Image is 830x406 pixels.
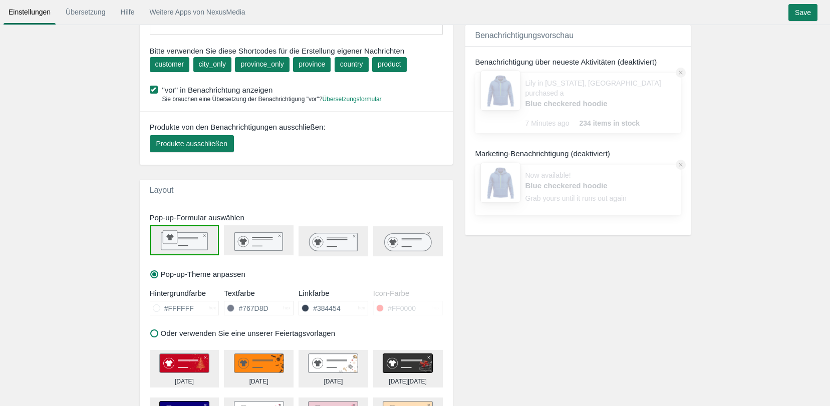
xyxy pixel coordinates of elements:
div: Lily in [US_STATE], [GEOGRAPHIC_DATA] purchased a [525,78,676,118]
div: Now available! Grab yours until it runs out again [525,170,631,210]
div: customer [155,59,184,69]
span: Bitte verwenden Sie diese Shortcodes für die Erstellung eigener Nachrichten [150,46,443,56]
span: hex [283,305,291,311]
button: Produkte ausschließen [150,135,234,152]
span: hex [432,305,440,311]
a: Übersetzungsformular [323,96,382,103]
input: Save [788,4,817,21]
div: province_only [240,59,284,69]
a: Weitere Apps von NexusMedia [144,3,250,21]
div: Textfarbe [224,288,294,298]
div: [DATE] [324,377,343,386]
a: Blue checkered hoodie [525,98,631,109]
span: hex [209,305,216,311]
img: 80x80_sample.jpg [480,163,520,203]
div: Icon-Farbe [373,288,443,298]
label: Pop-up-Theme anpassen [150,269,245,279]
a: Blue checkered hoodie [525,180,631,191]
img: 80x80_sample.jpg [480,71,520,111]
div: city_only [199,59,226,69]
span: 7 Minutes ago [525,118,580,128]
label: "vor" in Benachrichtung anzeigen [150,85,448,95]
img: christmas.png [308,353,358,373]
img: halloweeen.png [234,353,284,373]
div: [DATE] [175,377,194,386]
label: Oder verwenden Sie eine unserer Feiertagsvorlagen [150,328,336,338]
div: Linkfarbe [299,288,368,298]
img: new_year.png [159,353,209,373]
div: Pop-up-Formular auswählen [142,212,455,223]
div: [DATE] [249,377,268,386]
div: country [340,59,363,69]
a: Einstellungen [4,3,56,21]
img: black_friday.png [383,353,433,373]
div: product [378,59,401,69]
span: 234 items in stock [579,118,640,128]
div: [DATE][DATE] [389,377,427,386]
a: Hilfe [115,3,139,21]
span: hex [358,305,365,311]
div: province [299,59,325,69]
span: Layout [150,186,174,194]
span: Produkte ausschließen [156,140,227,148]
div: Hintergrundfarbe [150,288,219,298]
a: Übersetzung [61,3,110,21]
div: Sie brauchen eine Übersetzung der Benachrichtigung "vor"? [150,95,382,104]
span: Produkte von den Benachrichtigungen ausschließen: [150,122,326,132]
span: Benachrichtigungsvorschau [475,31,574,40]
